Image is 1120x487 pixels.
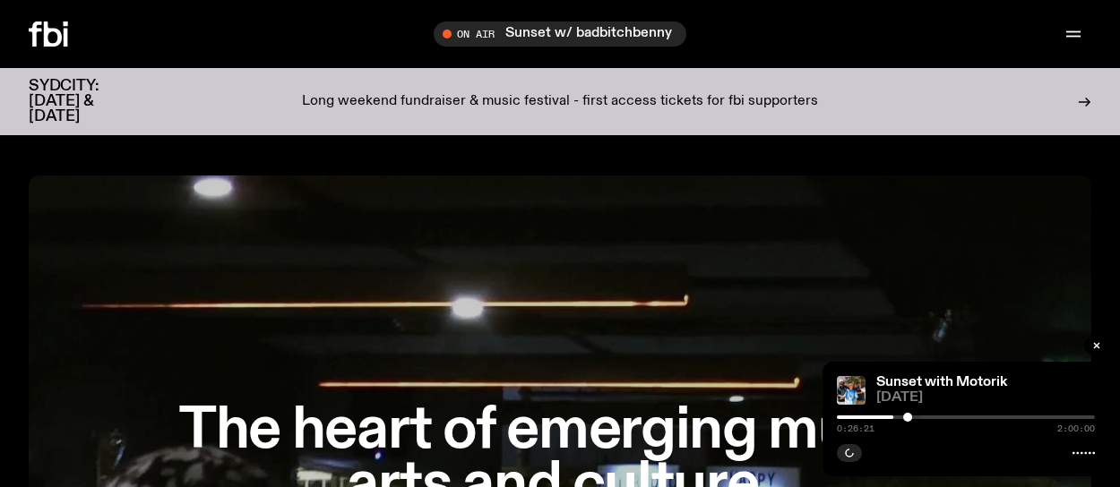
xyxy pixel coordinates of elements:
p: Long weekend fundraiser & music festival - first access tickets for fbi supporters [302,94,818,110]
button: On AirSunset w/ badbitchbenny [434,21,686,47]
span: 0:26:21 [837,424,874,433]
span: [DATE] [876,391,1095,405]
h3: SYDCITY: [DATE] & [DATE] [29,79,143,124]
img: Andrew, Reenie, and Pat stand in a row, smiling at the camera, in dappled light with a vine leafe... [837,376,866,405]
a: Sunset with Motorik [876,375,1007,389]
span: 2:00:00 [1057,424,1095,433]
